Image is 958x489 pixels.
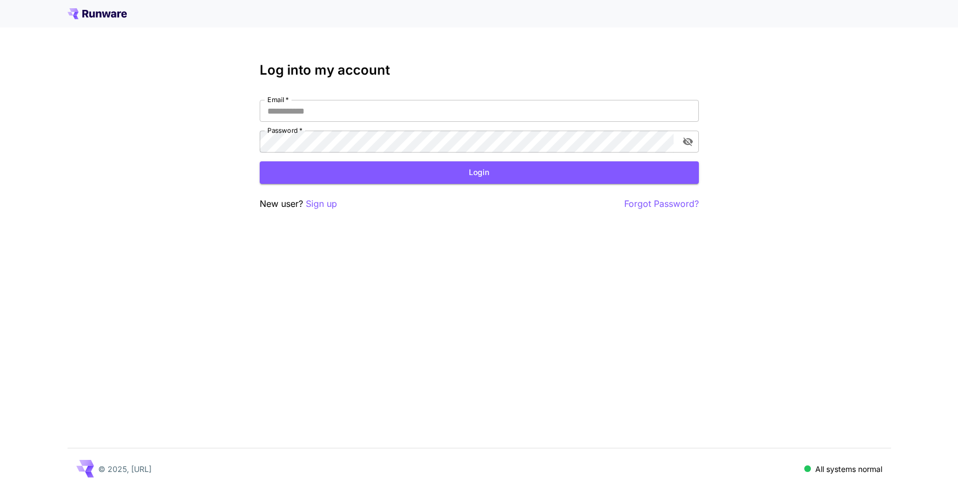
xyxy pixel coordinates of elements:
[624,197,699,211] button: Forgot Password?
[267,126,302,135] label: Password
[815,463,882,475] p: All systems normal
[260,63,699,78] h3: Log into my account
[260,161,699,184] button: Login
[306,197,337,211] button: Sign up
[267,95,289,104] label: Email
[260,197,337,211] p: New user?
[98,463,152,475] p: © 2025, [URL]
[678,132,698,151] button: toggle password visibility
